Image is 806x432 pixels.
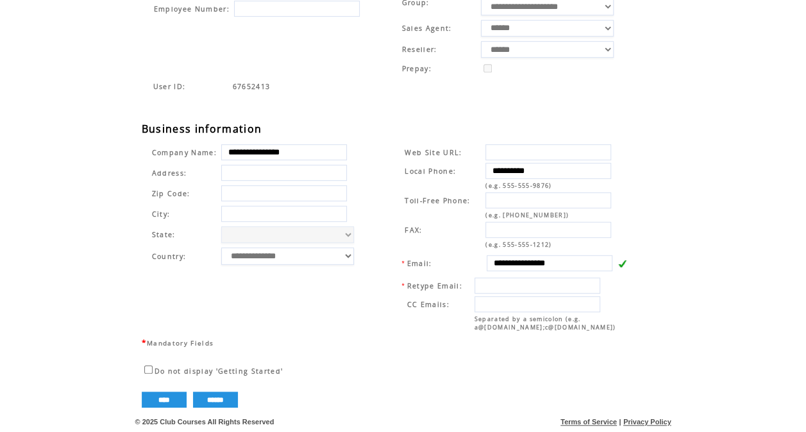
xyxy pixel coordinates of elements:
[152,210,171,219] span: City:
[152,189,190,198] span: Zip Code:
[619,418,621,426] span: |
[560,418,617,426] a: Terms of Service
[405,226,422,235] span: FAX:
[152,169,187,178] span: Address:
[405,167,456,176] span: Local Phone:
[154,4,230,13] span: Employee Number:
[147,338,214,347] span: Mandatory Fields
[617,259,626,268] img: v.gif
[153,82,186,91] span: Indicates the agent code for sign up page with sales agent or reseller tracking code
[405,148,462,157] span: Web Site URL:
[407,300,449,309] span: CC Emails:
[485,211,569,219] span: (e.g. [PHONE_NUMBER])
[233,82,271,91] span: Indicates the agent code for sign up page with sales agent or reseller tracking code
[407,281,462,290] span: Retype Email:
[152,230,217,239] span: State:
[401,45,437,54] span: Reseller:
[474,315,616,331] span: Separated by a semicolon (e.g. a@[DOMAIN_NAME];c@[DOMAIN_NAME])
[405,196,470,205] span: Toll-Free Phone:
[485,181,551,190] span: (e.g. 555-555-9876)
[485,240,551,249] span: (e.g. 555-555-1212)
[401,24,451,33] span: Sales Agent:
[401,64,431,73] span: Prepay:
[152,148,217,157] span: Company Name:
[142,122,262,136] span: Business information
[155,367,283,376] span: Do not display 'Getting Started'
[407,259,432,268] span: Email:
[623,418,671,426] a: Privacy Policy
[135,418,274,426] span: © 2025 Club Courses All Rights Reserved
[152,252,187,261] span: Country:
